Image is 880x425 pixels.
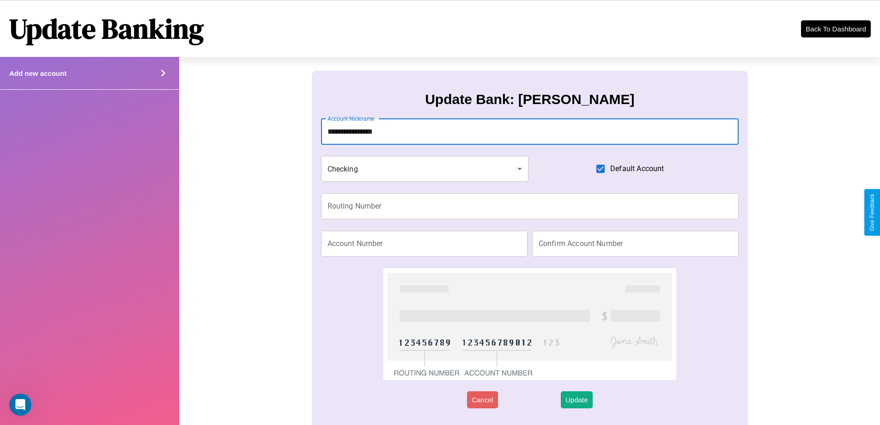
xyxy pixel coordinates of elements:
h4: Add new account [9,69,67,77]
iframe: Intercom live chat [9,394,31,416]
button: Back To Dashboard [801,20,871,37]
label: Account Nickname [328,115,375,123]
h3: Update Bank: [PERSON_NAME] [425,92,634,107]
button: Update [561,391,592,408]
div: Checking [321,156,529,182]
button: Cancel [467,391,498,408]
span: Default Account [610,163,664,174]
h1: Update Banking [9,10,204,48]
div: Give Feedback [869,194,875,231]
img: check [383,268,676,380]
